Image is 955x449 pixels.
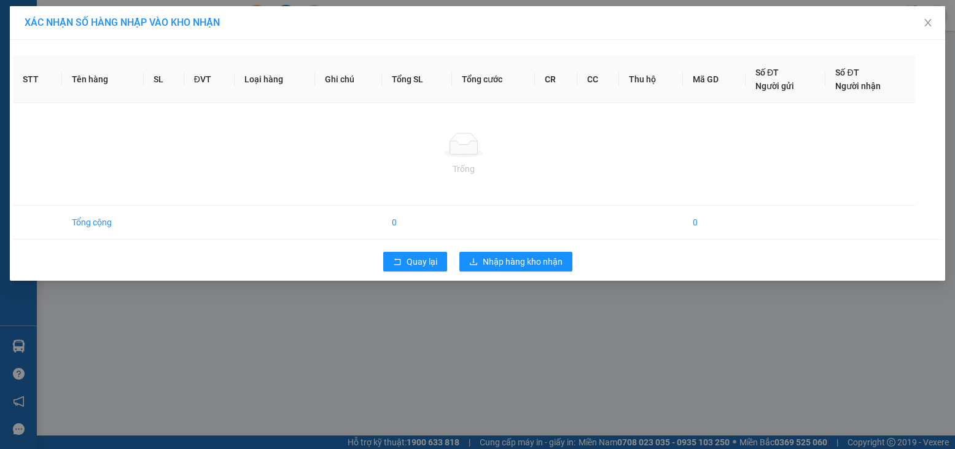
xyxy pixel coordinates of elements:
[62,56,144,103] th: Tên hàng
[97,20,165,35] span: Bến xe [GEOGRAPHIC_DATA]
[383,252,447,271] button: rollbackQuay lại
[62,206,144,240] td: Tổng cộng
[407,255,437,268] span: Quay lại
[97,55,150,62] span: Hotline: 19001152
[835,68,859,77] span: Số ĐT
[144,56,184,103] th: SL
[459,252,572,271] button: downloadNhập hàng kho nhận
[33,66,150,76] span: -----------------------------------------
[393,257,402,267] span: rollback
[483,255,563,268] span: Nhập hàng kho nhận
[25,17,220,28] span: XÁC NHẬN SỐ HÀNG NHẬP VÀO KHO NHẬN
[315,56,383,103] th: Ghi chú
[755,81,794,91] span: Người gửi
[911,6,945,41] button: Close
[13,56,62,103] th: STT
[382,56,452,103] th: Tổng SL
[452,56,535,103] th: Tổng cước
[184,56,235,103] th: ĐVT
[683,56,746,103] th: Mã GD
[382,206,452,240] td: 0
[469,257,478,267] span: download
[923,18,933,28] span: close
[683,206,746,240] td: 0
[4,7,59,61] img: logo
[23,162,905,176] div: Trống
[61,78,128,87] span: VPAS1108250072
[97,7,168,17] strong: ĐỒNG PHƯỚC
[27,89,75,96] span: 11:50:52 [DATE]
[835,81,881,91] span: Người nhận
[755,68,779,77] span: Số ĐT
[577,56,620,103] th: CC
[619,56,683,103] th: Thu hộ
[535,56,577,103] th: CR
[235,56,314,103] th: Loại hàng
[4,89,75,96] span: In ngày:
[97,37,169,52] span: 01 Võ Văn Truyện, KP.1, Phường 2
[4,79,128,87] span: [PERSON_NAME]:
